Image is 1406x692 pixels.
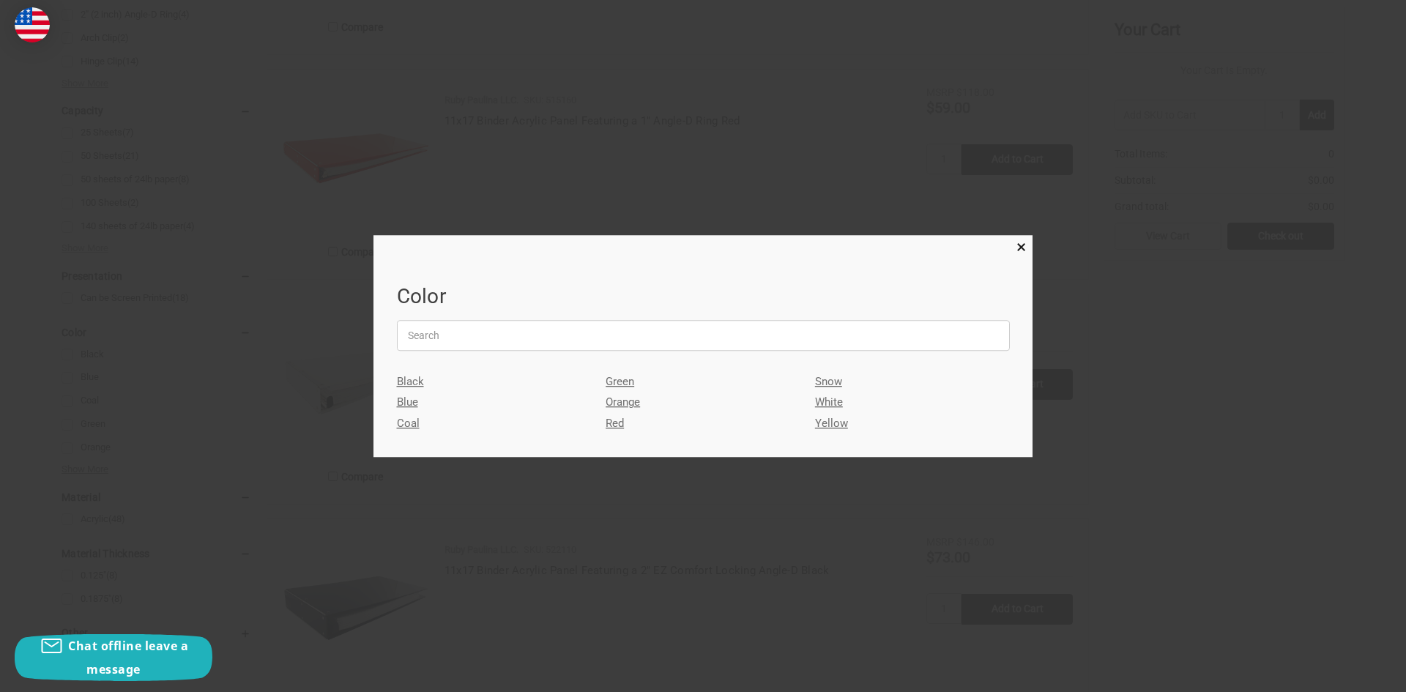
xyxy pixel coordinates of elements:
[815,413,1010,434] a: Yellow
[606,371,800,392] a: Green
[397,392,592,414] a: Blue
[606,413,800,434] a: Red
[15,634,212,681] button: Chat offline leave a message
[815,392,1010,414] a: White
[68,638,188,677] span: Chat offline leave a message
[1013,239,1029,254] a: Close
[815,371,1010,392] a: Snow
[606,392,800,414] a: Orange
[397,371,592,392] a: Black
[1285,652,1406,692] iframe: Google Customer Reviews
[1016,237,1026,258] span: ×
[397,281,1010,312] h1: Color
[397,320,1010,351] input: Search
[15,7,50,42] img: duty and tax information for United States
[397,413,592,434] a: Coal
